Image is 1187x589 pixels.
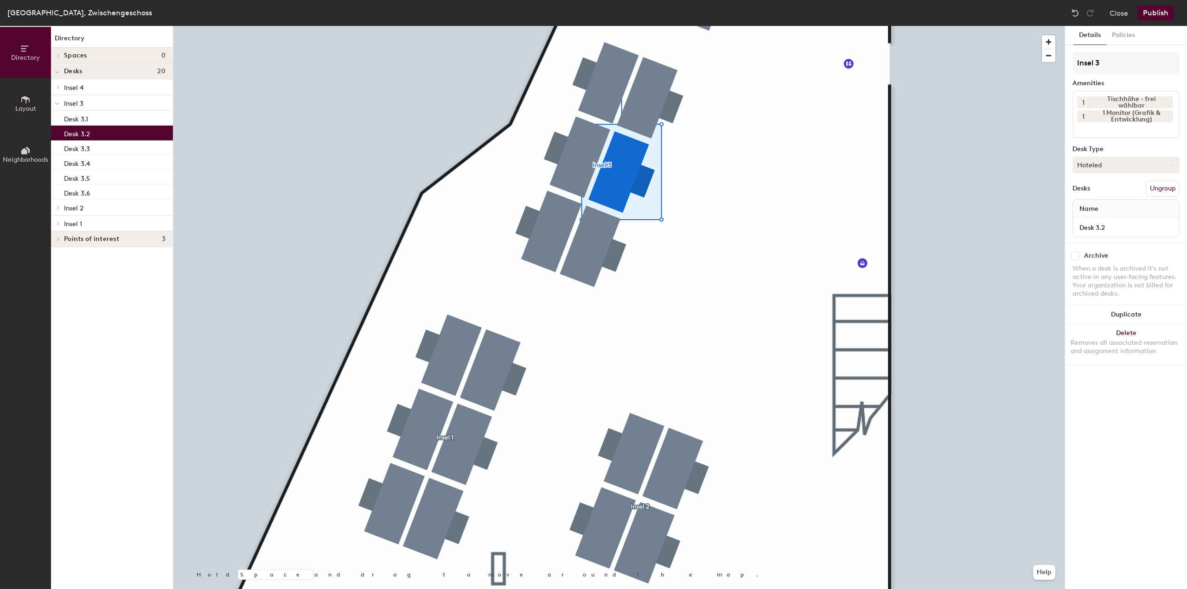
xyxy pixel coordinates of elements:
button: Ungroup [1146,181,1180,196]
span: Insel 3 [64,100,83,108]
button: 1 [1077,96,1089,108]
span: Directory [11,54,40,62]
div: Removes all associated reservation and assignment information [1071,339,1181,355]
button: Help [1033,565,1055,580]
div: Tischhöhe - frei wählbar [1089,96,1173,108]
span: Name [1075,201,1103,217]
button: Close [1110,6,1128,20]
span: 20 [157,68,166,75]
button: Duplicate [1065,305,1187,324]
span: 0 [161,52,166,59]
span: Spaces [64,52,87,59]
span: Layout [15,105,36,113]
span: 3 [162,235,166,243]
div: Amenities [1072,80,1180,87]
div: 1 Monitor (Grafik & Entwicklung) [1089,110,1173,122]
div: Desk Type [1072,146,1180,153]
button: Hoteled [1072,157,1180,173]
span: Points of interest [64,235,119,243]
div: [GEOGRAPHIC_DATA], Zwischengeschoss [7,7,152,19]
input: Unnamed desk [1075,221,1177,234]
button: Publish [1137,6,1174,20]
button: Details [1073,26,1106,45]
span: Insel 4 [64,84,83,92]
span: Desks [64,68,82,75]
img: Redo [1085,8,1095,18]
p: Desk 3.6 [64,187,90,197]
p: Desk 3.4 [64,157,90,168]
p: Desk 3.5 [64,172,90,183]
div: Archive [1084,252,1108,260]
p: Desk 3.3 [64,142,90,153]
p: Desk 3.1 [64,113,88,123]
button: 1 [1077,110,1089,122]
p: Desk 3.2 [64,127,90,138]
div: Desks [1072,185,1090,192]
h1: Directory [51,33,173,48]
button: Policies [1106,26,1141,45]
span: 1 [1082,112,1085,121]
div: When a desk is archived it's not active in any user-facing features. Your organization is not bil... [1072,265,1180,298]
span: Insel 1 [64,220,82,228]
span: 1 [1082,98,1085,108]
button: DeleteRemoves all associated reservation and assignment information [1065,324,1187,365]
img: Undo [1071,8,1080,18]
span: Insel 2 [64,204,83,212]
span: Neighborhoods [3,156,48,164]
